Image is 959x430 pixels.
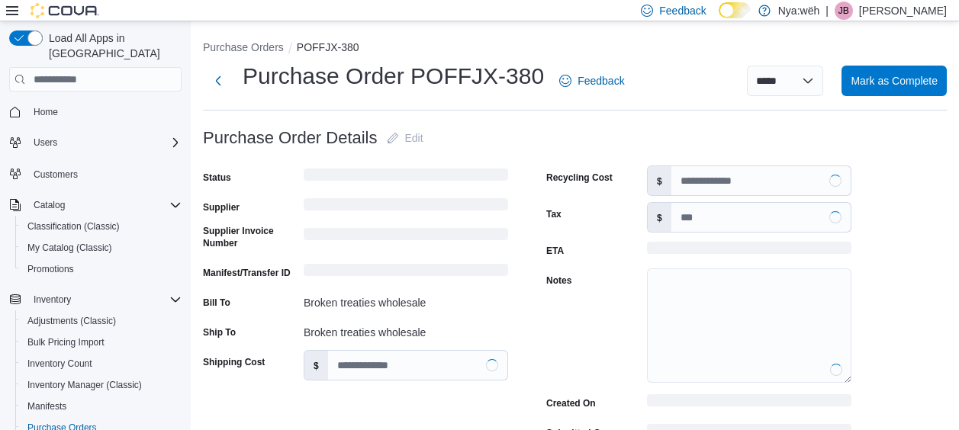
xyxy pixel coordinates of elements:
span: Classification (Classic) [21,217,182,236]
span: Adjustments (Classic) [27,315,116,327]
p: [PERSON_NAME] [859,2,947,20]
a: Home [27,103,64,121]
button: Catalog [27,196,71,214]
button: My Catalog (Classic) [15,237,188,258]
span: Feedback [659,3,706,18]
label: Created On [546,397,596,409]
span: Manifests [27,400,66,412]
label: Supplier Invoice Number [203,225,298,249]
button: Users [27,133,63,152]
span: Load All Apps in [GEOGRAPHIC_DATA] [43,30,182,61]
span: Inventory Count [27,358,92,370]
span: Inventory Manager (Classic) [21,376,182,394]
label: Notes [546,274,571,287]
button: Customers [3,162,188,185]
button: Adjustments (Classic) [15,310,188,332]
input: Dark Mode [719,2,751,18]
span: Loading [304,231,508,243]
button: Inventory Count [15,353,188,374]
label: Tax [546,208,562,220]
button: Inventory [3,289,188,310]
div: Broken treaties wholesale [304,320,508,339]
a: Bulk Pricing Import [21,333,111,351]
span: Users [34,136,57,149]
button: Manifests [15,396,188,417]
span: Dark Mode [719,18,719,19]
nav: An example of EuiBreadcrumbs [203,40,947,58]
span: Bulk Pricing Import [21,333,182,351]
a: Adjustments (Classic) [21,312,122,330]
span: Customers [34,168,78,181]
button: POFFJX-380 [297,41,359,53]
label: Status [203,172,231,184]
span: Promotions [27,263,74,275]
p: | [825,2,829,20]
a: Classification (Classic) [21,217,126,236]
span: Catalog [34,199,65,211]
button: Next [203,66,233,96]
label: $ [648,166,671,195]
label: Supplier [203,201,240,213]
span: Users [27,133,182,152]
label: Recycling Cost [546,172,613,184]
h1: Purchase Order POFFJX-380 [243,61,544,91]
span: JB [838,2,849,20]
a: Promotions [21,260,80,278]
button: Catalog [3,194,188,216]
span: Inventory Count [21,355,182,373]
div: Broken treaties wholesale [304,290,508,309]
span: Catalog [27,196,182,214]
span: Feedback [578,73,624,88]
span: Inventory [27,290,182,309]
span: Classification (Classic) [27,220,120,233]
span: Edit [405,130,423,146]
label: $ [304,351,328,380]
span: Loading [647,245,851,257]
span: Mark as Complete [851,73,938,88]
label: Ship To [203,326,236,339]
label: $ [648,203,671,232]
button: Purchase Orders [203,41,284,53]
span: Loading [304,201,508,213]
button: Edit [381,123,430,153]
span: Bulk Pricing Import [27,336,105,348]
a: My Catalog (Classic) [21,239,118,257]
h3: Purchase Order Details [203,129,378,147]
span: Loading [304,267,508,279]
button: Inventory [27,290,77,309]
span: My Catalog (Classic) [27,242,112,254]
button: Home [3,101,188,123]
label: Shipping Cost [203,356,265,368]
span: Manifests [21,397,182,416]
button: Users [3,132,188,153]
span: Home [27,102,182,121]
a: Feedback [553,66,630,96]
a: Inventory Manager (Classic) [21,376,148,394]
button: Bulk Pricing Import [15,332,188,353]
label: Manifest/Transfer ID [203,267,291,279]
button: Inventory Manager (Classic) [15,374,188,396]
label: ETA [546,245,564,257]
button: Promotions [15,258,188,280]
span: Home [34,106,58,118]
span: Inventory Manager (Classic) [27,379,142,391]
a: Customers [27,165,84,184]
img: Cova [31,3,99,18]
button: Classification (Classic) [15,216,188,237]
span: Customers [27,164,182,183]
span: Adjustments (Classic) [21,312,182,330]
a: Inventory Count [21,355,98,373]
span: My Catalog (Classic) [21,239,182,257]
p: Nya:wëh [778,2,819,20]
div: Jenna Bristol [835,2,853,20]
span: Inventory [34,294,71,306]
span: Promotions [21,260,182,278]
a: Manifests [21,397,72,416]
label: Bill To [203,297,230,309]
button: Mark as Complete [842,66,947,96]
span: Loading [647,397,851,409]
span: Loading [304,172,508,184]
